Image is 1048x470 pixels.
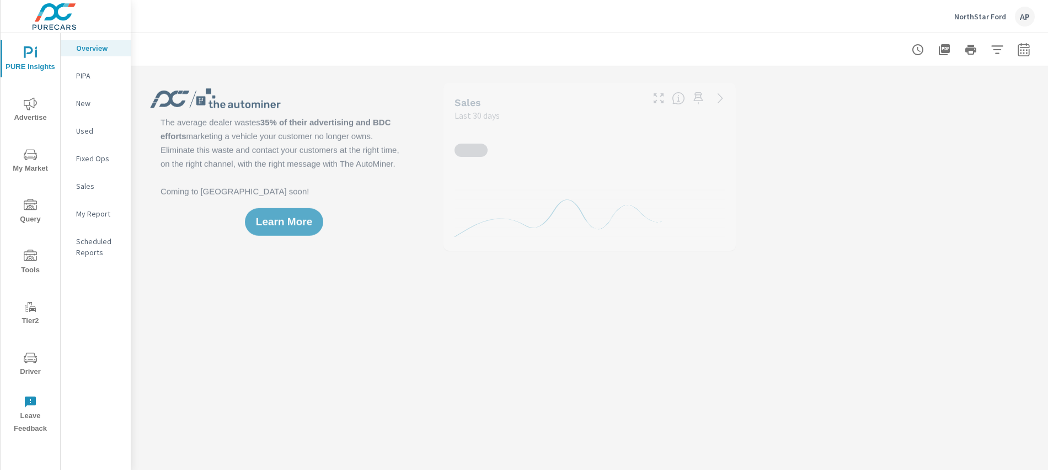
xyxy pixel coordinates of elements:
span: Save this to your personalized report [689,89,707,107]
div: PIPA [61,67,131,84]
button: Select Date Range [1013,39,1035,61]
p: Last 30 days [455,109,500,122]
p: NorthStar Ford [954,12,1006,22]
div: Scheduled Reports [61,233,131,261]
span: My Market [4,148,57,175]
a: See more details in report [712,89,729,107]
button: Learn More [245,208,323,236]
h5: Sales [455,97,481,108]
span: Learn More [256,217,312,227]
span: Driver [4,351,57,378]
button: Make Fullscreen [650,89,667,107]
p: New [76,98,122,109]
span: Tools [4,250,57,277]
div: AP [1015,7,1035,27]
div: New [61,95,131,112]
button: "Export Report to PDF" [933,39,955,61]
div: Sales [61,178,131,194]
span: Tier2 [4,300,57,328]
p: Fixed Ops [76,153,122,164]
div: Fixed Ops [61,150,131,167]
p: Scheduled Reports [76,236,122,258]
span: Advertise [4,97,57,124]
div: My Report [61,205,131,222]
button: Print Report [960,39,982,61]
button: Apply Filters [986,39,1008,61]
p: Overview [76,43,122,54]
span: Number of vehicles sold by the dealership over the selected date range. [Source: This data is sou... [672,92,685,105]
p: Used [76,125,122,136]
span: Query [4,199,57,226]
div: nav menu [1,33,60,440]
p: Sales [76,181,122,192]
span: PURE Insights [4,46,57,73]
div: Used [61,123,131,139]
p: My Report [76,208,122,219]
span: Leave Feedback [4,395,57,435]
p: PIPA [76,70,122,81]
div: Overview [61,40,131,56]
